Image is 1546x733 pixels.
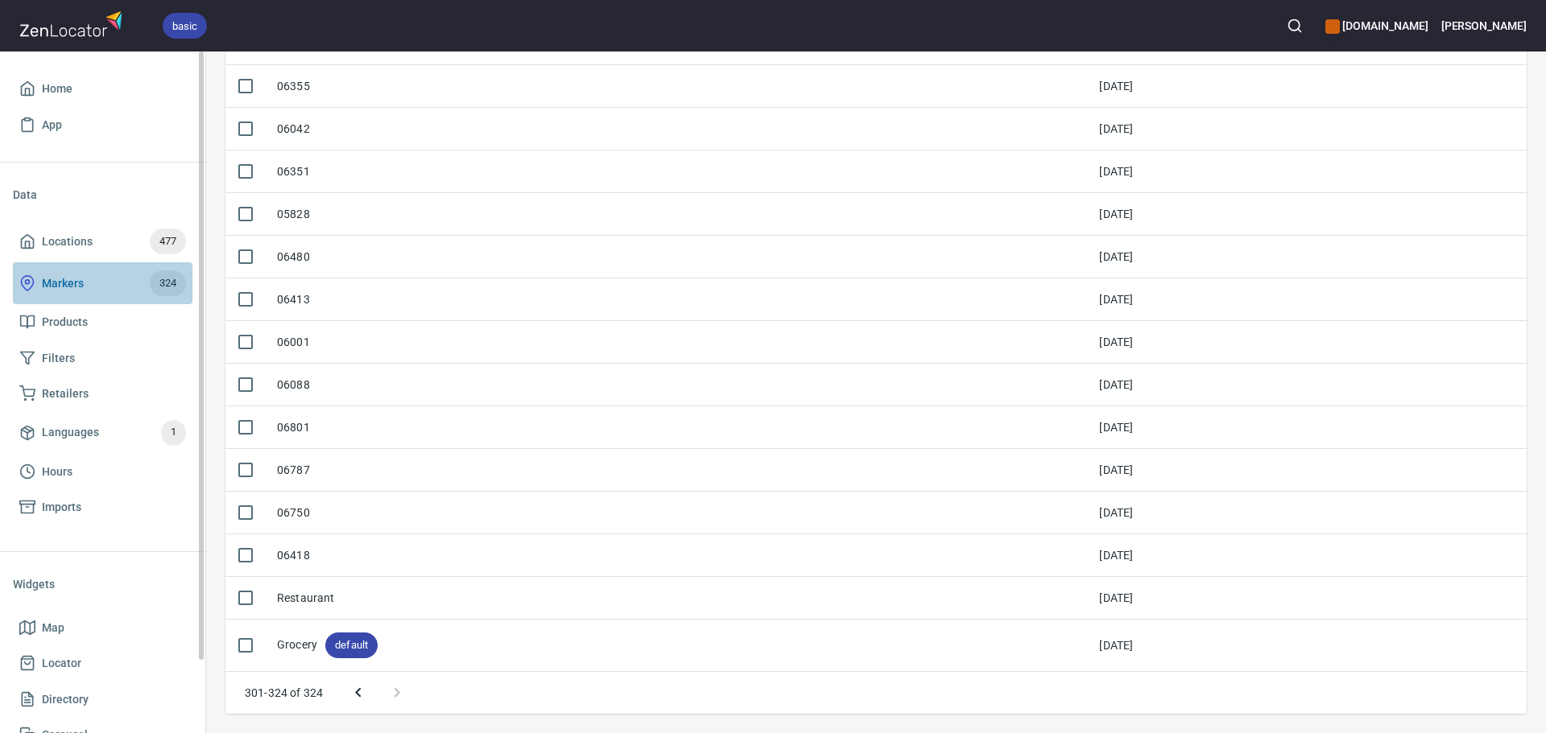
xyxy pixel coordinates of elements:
[1441,17,1527,35] h6: [PERSON_NAME]
[42,462,72,482] span: Hours
[277,334,310,350] div: 06001
[1099,249,1133,265] div: [DATE]
[1099,547,1133,563] div: [DATE]
[1099,334,1133,350] div: [DATE]
[13,107,192,143] a: App
[1099,637,1133,653] div: [DATE]
[1099,206,1133,222] div: [DATE]
[42,422,99,443] span: Languages
[163,18,207,35] span: basic
[1099,291,1133,307] div: [DATE]
[277,78,310,94] div: 06355
[1325,19,1340,34] button: color-CE600E
[277,632,378,658] div: Grocery
[277,291,310,307] div: 06413
[277,504,310,521] div: 06750
[1277,8,1312,43] button: Search
[13,376,192,412] a: Retailers
[42,690,89,710] span: Directory
[277,547,310,563] div: 06418
[13,454,192,490] a: Hours
[42,79,72,99] span: Home
[1441,8,1527,43] button: [PERSON_NAME]
[163,13,207,39] div: basic
[1099,121,1133,137] div: [DATE]
[42,497,81,517] span: Imports
[13,304,192,340] a: Products
[13,412,192,454] a: Languages1
[42,618,64,638] span: Map
[277,249,310,265] div: 06480
[42,232,93,252] span: Locations
[277,206,310,222] div: 05828
[13,565,192,603] li: Widgets
[1099,419,1133,435] div: [DATE]
[13,340,192,377] a: Filters
[161,423,186,442] span: 1
[1099,504,1133,521] div: [DATE]
[1325,8,1428,43] div: Manage your apps
[245,685,323,701] p: 301-324 of 324
[13,682,192,718] a: Directory
[42,312,88,332] span: Products
[13,645,192,682] a: Locator
[13,220,192,262] a: Locations477
[339,673,378,712] button: Previous page
[1099,377,1133,393] div: [DATE]
[42,274,84,294] span: Markers
[13,610,192,646] a: Map
[150,233,186,251] span: 477
[150,274,186,293] span: 324
[277,419,310,435] div: 06801
[13,175,192,214] li: Data
[42,384,89,404] span: Retailers
[42,653,81,673] span: Locator
[1099,78,1133,94] div: [DATE]
[325,638,378,653] span: default
[13,71,192,107] a: Home
[42,348,75,369] span: Filters
[19,6,127,41] img: zenlocator
[277,163,310,179] div: 06351
[277,377,310,393] div: 06088
[1099,462,1133,478] div: [DATE]
[277,121,310,137] div: 06042
[13,262,192,304] a: Markers324
[42,115,62,135] span: App
[13,489,192,525] a: Imports
[277,590,335,606] div: Restaurant
[1099,590,1133,606] div: [DATE]
[1099,163,1133,179] div: [DATE]
[277,462,310,478] div: 06787
[1325,17,1428,35] h6: [DOMAIN_NAME]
